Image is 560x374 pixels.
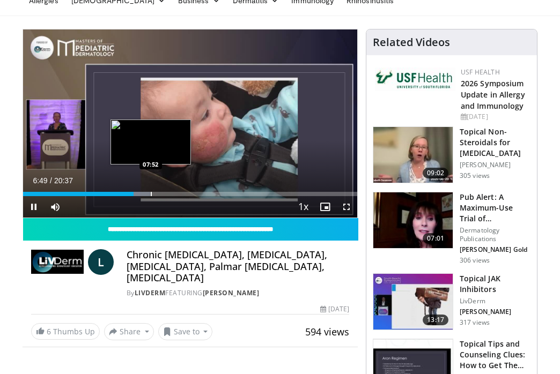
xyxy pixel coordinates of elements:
[460,126,530,159] h3: Topical Non-Steroidals for [MEDICAL_DATA]
[423,168,448,178] span: 09:02
[88,249,114,275] a: L
[423,233,448,244] span: 07:01
[460,245,530,254] p: [PERSON_NAME] Gold
[127,249,349,284] h4: Chronic [MEDICAL_DATA], [MEDICAL_DATA], [MEDICAL_DATA], Palmar [MEDICAL_DATA], [MEDICAL_DATA]
[460,273,530,295] h3: Topical JAK Inhibitors
[373,36,450,49] h4: Related Videos
[203,288,260,297] a: [PERSON_NAME]
[460,171,490,180] p: 305 views
[110,119,191,164] img: image.jpeg
[305,325,349,338] span: 594 views
[373,273,530,330] a: 13:17 Topical JAK Inhibitors LivDerm [PERSON_NAME] 317 views
[31,249,84,275] img: LivDerm
[461,112,528,122] div: [DATE]
[460,192,530,224] h3: Pub Alert: A Maximum-Use Trial of [MEDICAL_DATA] Cream in Children Aged…
[460,256,490,265] p: 306 views
[23,196,45,218] button: Pause
[47,326,51,336] span: 6
[104,323,154,340] button: Share
[33,176,47,185] span: 6:49
[31,323,100,340] a: 6 Thumbs Up
[50,176,52,185] span: /
[373,274,453,330] img: d68fe5dc-4ecc-4cd5-bf46-e9677f0a0b6e.150x105_q85_crop-smart_upscale.jpg
[373,127,453,183] img: 34a4b5e7-9a28-40cd-b963-80fdb137f70d.150x105_q85_crop-smart_upscale.jpg
[373,126,530,183] a: 09:02 Topical Non-Steroidals for [MEDICAL_DATA] [PERSON_NAME] 305 views
[460,161,530,169] p: [PERSON_NAME]
[293,196,314,218] button: Playback Rate
[375,68,455,91] img: 6ba8804a-8538-4002-95e7-a8f8012d4a11.png.150x105_q85_autocrop_double_scale_upscale_version-0.2.jpg
[23,29,357,218] video-js: Video Player
[45,196,66,218] button: Mute
[373,192,530,265] a: 07:01 Pub Alert: A Maximum-Use Trial of [MEDICAL_DATA] Cream in Children Aged… Dermatology Public...
[423,315,448,325] span: 13:17
[460,339,530,371] h3: Topical Tips and Counseling Clues: How to Get The Most Out of Non-Sy…
[314,196,336,218] button: Enable picture-in-picture mode
[461,68,500,77] a: USF Health
[461,78,525,111] a: 2026 Symposium Update in Allergy and Immunology
[54,176,73,185] span: 20:37
[23,192,357,196] div: Progress Bar
[460,308,530,316] p: [PERSON_NAME]
[336,196,357,218] button: Fullscreen
[460,318,490,327] p: 317 views
[460,226,530,243] p: Dermatology Publications
[135,288,166,297] a: LivDerm
[460,297,530,305] p: LivDerm
[320,304,349,314] div: [DATE]
[127,288,349,298] div: By FEATURING
[158,323,213,340] button: Save to
[373,192,453,248] img: e32a16a8-af25-496d-a4dc-7481d4d640ca.150x105_q85_crop-smart_upscale.jpg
